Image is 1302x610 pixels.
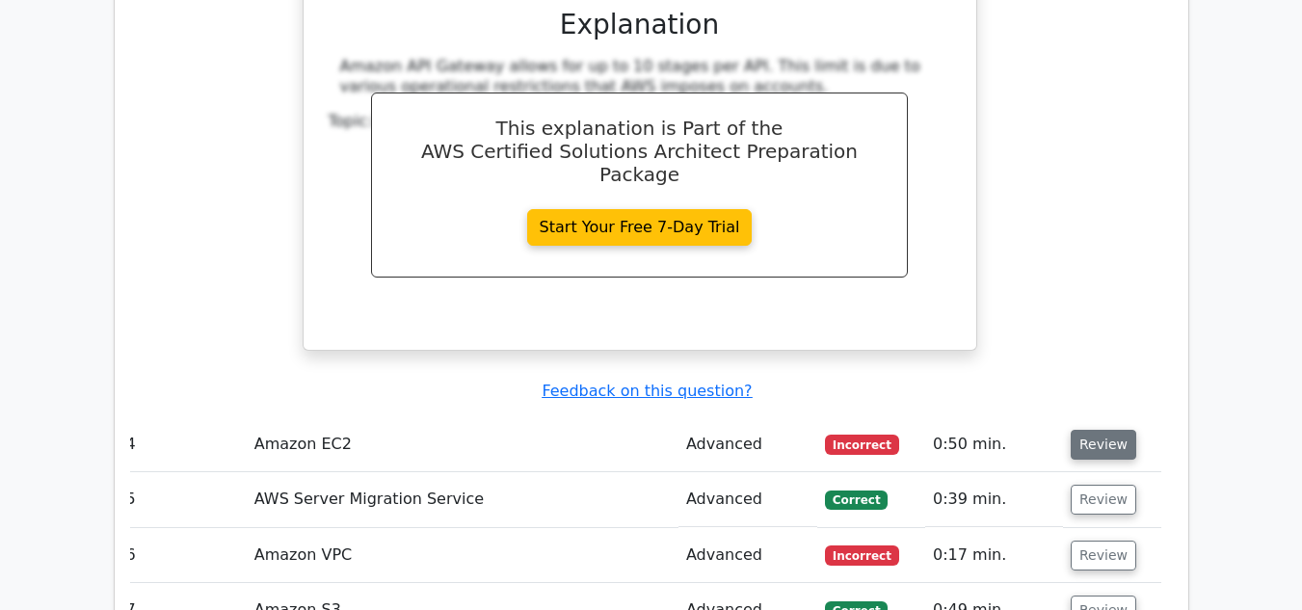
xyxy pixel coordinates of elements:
[925,417,1063,472] td: 0:50 min.
[825,545,899,565] span: Incorrect
[825,435,899,454] span: Incorrect
[1071,485,1136,515] button: Review
[527,209,753,246] a: Start Your Free 7-Day Trial
[678,417,817,472] td: Advanced
[340,9,940,41] h3: Explanation
[678,472,817,527] td: Advanced
[247,472,678,527] td: AWS Server Migration Service
[542,382,752,400] a: Feedback on this question?
[119,528,247,583] td: 6
[678,528,817,583] td: Advanced
[1071,430,1136,460] button: Review
[247,528,678,583] td: Amazon VPC
[119,472,247,527] td: 5
[925,472,1063,527] td: 0:39 min.
[119,417,247,472] td: 4
[329,112,951,132] div: Topic:
[925,528,1063,583] td: 0:17 min.
[340,57,940,97] div: Amazon API Gateway allows for up to 10 stages per API. This limit is due to various operational r...
[247,417,678,472] td: Amazon EC2
[1071,541,1136,570] button: Review
[825,491,888,510] span: Correct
